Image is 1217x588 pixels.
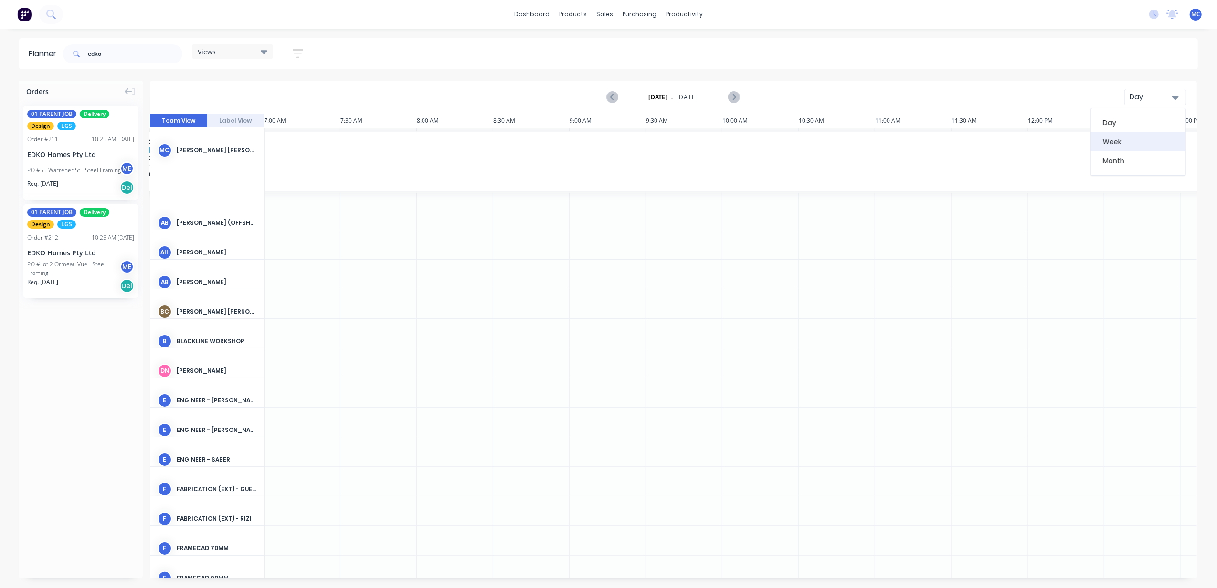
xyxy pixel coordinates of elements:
span: 01 PARENT JOB [27,110,76,118]
div: 8:30 AM [493,114,570,128]
input: Search for orders... [88,44,182,63]
div: ENGINEER - Saber [177,455,256,464]
div: AB [158,275,172,289]
div: 10:00 AM [722,114,799,128]
div: sales [592,7,618,21]
span: 01 PARENT JOB [27,208,76,217]
div: 7:30 AM [340,114,417,128]
div: PO #Lot 2 Ormeau Vue - Steel Framing [27,260,123,277]
div: AH [158,245,172,260]
span: [DATE] [677,93,698,102]
span: Delivery [80,110,109,118]
div: Month [1091,151,1185,170]
div: F [158,541,172,556]
div: 9:30 AM [646,114,722,128]
img: Factory [17,7,32,21]
div: 12:00 PM [1028,114,1104,128]
div: 10:25 AM [DATE] [92,233,134,242]
div: 7:00 AM [264,114,340,128]
div: 11:00 AM [875,114,952,128]
span: Design [27,220,54,229]
div: Week [1091,132,1185,151]
strong: [DATE] [649,93,668,102]
span: LGS [57,220,76,229]
div: MC [158,143,172,157]
div: Day [1130,92,1174,102]
div: DN [158,364,172,378]
div: [PERSON_NAME] [PERSON_NAME] (You) [177,146,256,155]
div: ME [120,260,134,274]
div: FRAMECAD 70mm [177,544,256,553]
div: BC [158,304,172,319]
span: Orders [26,86,49,96]
button: Next page [728,91,739,103]
div: Order # 212 [27,233,58,242]
span: Delivery [80,208,109,217]
div: purchasing [618,7,661,21]
div: [PERSON_NAME] [177,248,256,257]
div: products [554,7,592,21]
div: B [158,334,172,348]
button: Day [1124,89,1186,105]
div: EDKO Homes Pty Ltd [27,149,134,159]
div: F [158,482,172,496]
span: Req. [DATE] [27,179,58,188]
span: MC [1191,10,1200,19]
div: Day [1091,113,1185,132]
span: LGS [57,122,76,130]
div: [PERSON_NAME] (OFFSHORE) [177,219,256,227]
div: E [158,423,172,437]
button: Previous page [607,91,618,103]
div: 9:00 AM [570,114,646,128]
div: Order # 211 [27,135,58,144]
div: 10:30 AM [799,114,875,128]
div: E [158,452,172,467]
div: ENGINEER - [PERSON_NAME] [177,396,256,405]
span: - [671,92,673,103]
div: F [158,512,172,526]
div: 11:30 AM [952,114,1028,128]
div: BLACKLINE WORKSHOP [177,337,256,346]
div: productivity [661,7,708,21]
div: Planner [29,48,61,60]
div: 10:25 AM [DATE] [92,135,134,144]
div: ENGINEER - [PERSON_NAME] [177,426,256,434]
div: FRAMECAD 90mm [177,574,256,582]
div: 8:00 AM [417,114,493,128]
button: Label View [207,114,265,128]
div: EDKO Homes Pty Ltd [27,248,134,258]
div: [PERSON_NAME] [177,367,256,375]
button: Team View [150,114,207,128]
div: PO #55 Warrener St - Steel Framing [27,166,121,175]
a: dashboard [509,7,554,21]
div: Del [120,180,134,195]
div: AB [158,216,172,230]
div: ME [120,161,134,176]
span: Design [27,122,54,130]
div: FABRICATION (EXT) - GUERILLA [177,485,256,493]
div: E [158,393,172,408]
div: Del [120,279,134,293]
div: F [158,571,172,585]
span: Req. [DATE] [27,278,58,286]
div: FABRICATION (EXT) - RIZI [177,514,256,523]
div: [PERSON_NAME] [PERSON_NAME] [177,307,256,316]
div: [PERSON_NAME] [177,278,256,286]
span: Views [198,47,216,57]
